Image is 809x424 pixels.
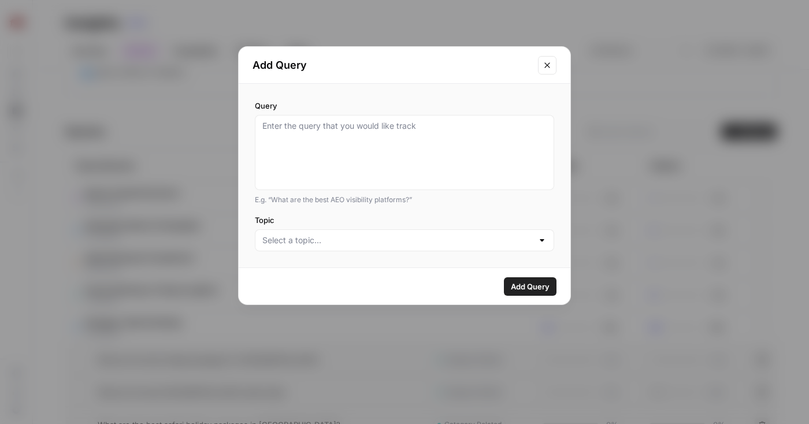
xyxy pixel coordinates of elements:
[255,214,554,226] label: Topic
[255,195,554,205] div: E.g. “What are the best AEO visibility platforms?”
[253,57,531,73] h2: Add Query
[504,277,556,296] button: Add Query
[255,100,554,111] label: Query
[262,235,533,246] input: Select a topic...
[511,281,550,292] span: Add Query
[538,56,556,75] button: Close modal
